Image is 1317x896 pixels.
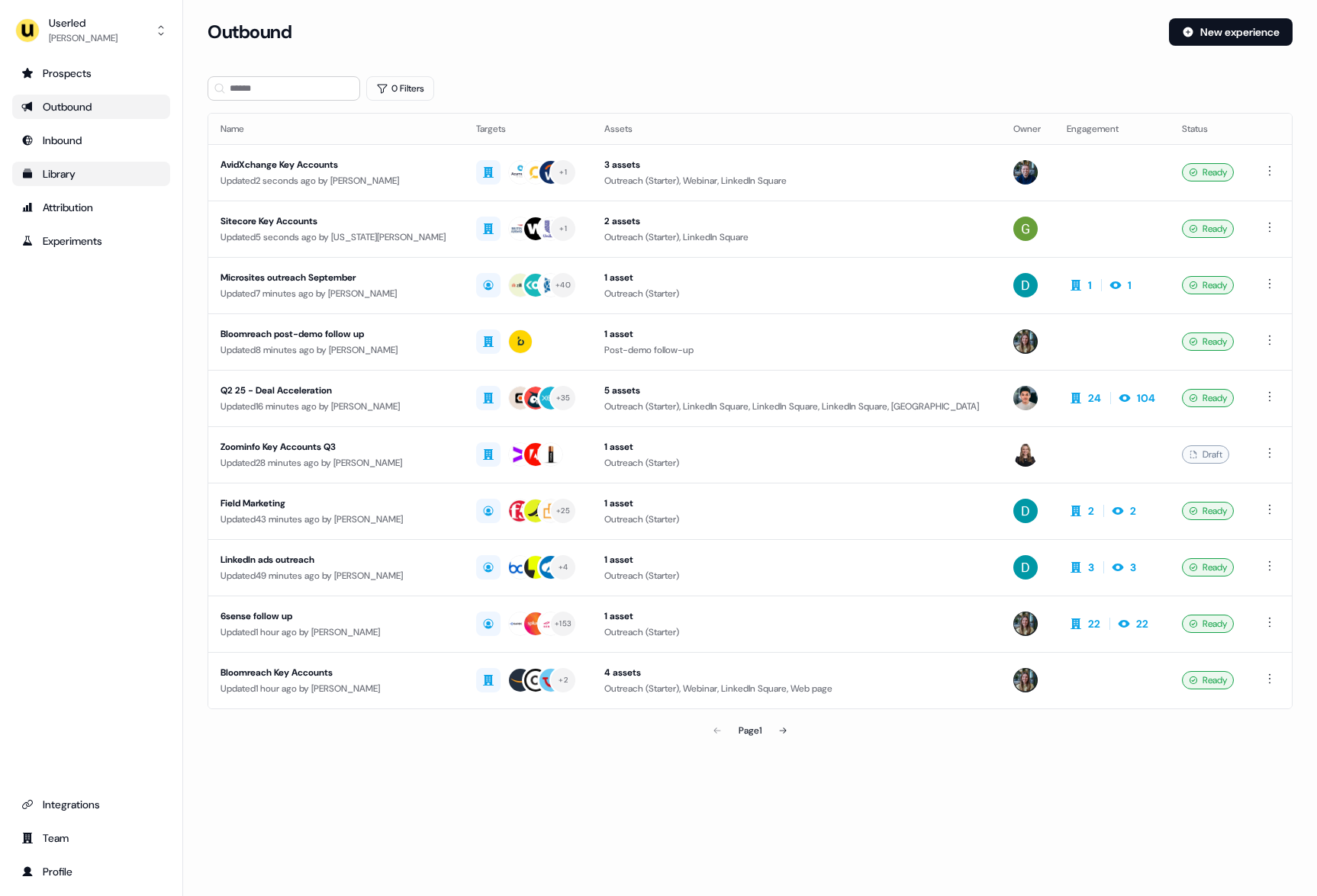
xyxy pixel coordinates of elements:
[1170,114,1248,144] th: Status
[604,399,989,414] div: Outreach (Starter), LinkedIn Square, LinkedIn Square, LinkedIn Square, [GEOGRAPHIC_DATA]
[1001,114,1055,144] th: Owner
[739,723,762,738] div: Page 1
[604,609,989,624] div: 1 asset
[604,568,989,583] div: Outreach (Starter)
[49,31,118,46] div: [PERSON_NAME]
[1013,442,1038,467] img: Geneviève
[21,797,161,812] div: Integrations
[366,76,434,101] button: 0 Filters
[221,625,452,640] div: Updated 1 hour ago by [PERSON_NAME]
[21,830,161,846] div: Team
[604,455,989,470] div: Outreach (Starter)
[21,133,161,148] div: Inbound
[559,165,567,179] div: + 1
[12,195,170,220] a: Go to attribution
[604,439,989,454] div: 1 asset
[604,552,989,567] div: 1 asset
[1055,114,1170,144] th: Engagement
[21,166,161,181] div: Library
[1013,555,1038,580] img: David
[1088,278,1092,293] div: 1
[221,455,452,470] div: Updated 28 minutes ago by [PERSON_NAME]
[604,214,989,229] div: 2 assets
[221,326,452,342] div: Bloomreach post-demo follow up
[1136,616,1148,631] div: 22
[1013,668,1038,692] img: Charlotte
[1182,445,1229,464] div: Draft
[221,609,452,624] div: 6sense follow up
[1182,220,1234,238] div: Ready
[604,681,989,696] div: Outreach (Starter), Webinar, LinkedIn Square, Web page
[1088,390,1101,406] div: 24
[12,162,170,186] a: Go to templates
[221,270,452,285] div: Microsites outreach September
[1130,503,1136,519] div: 2
[604,342,989,358] div: Post-demo follow-up
[1182,502,1234,520] div: Ready
[1182,276,1234,294] div: Ready
[604,157,989,172] div: 3 assets
[555,617,572,631] div: + 153
[221,552,452,567] div: LinkedIn ads outreach
[12,12,170,49] button: Userled[PERSON_NAME]
[221,439,452,454] div: Zoominfo Key Accounts Q3
[12,61,170,85] a: Go to prospects
[1088,560,1094,575] div: 3
[1182,389,1234,407] div: Ready
[21,99,161,114] div: Outbound
[221,173,452,188] div: Updated 2 seconds ago by [PERSON_NAME]
[1013,329,1038,354] img: Charlotte
[221,399,452,414] div: Updated 16 minutes ago by [PERSON_NAME]
[221,383,452,398] div: Q2 25 - Deal Acceleration
[1169,18,1293,46] button: New experience
[604,512,989,527] div: Outreach (Starter)
[221,568,452,583] div: Updated 49 minutes ago by [PERSON_NAME]
[12,95,170,119] a: Go to outbound experience
[12,229,170,253] a: Go to experiments
[221,157,452,172] div: AvidXchange Key Accounts
[592,114,1001,144] th: Assets
[21,233,161,249] div: Experiments
[604,625,989,640] div: Outreach (Starter)
[221,681,452,696] div: Updated 1 hour ago by [PERSON_NAME]
[1182,332,1234,351] div: Ready
[1013,499,1038,523] img: David
[208,21,291,43] h3: Outbound
[1128,278,1132,293] div: 1
[1182,558,1234,576] div: Ready
[221,342,452,358] div: Updated 8 minutes ago by [PERSON_NAME]
[604,665,989,680] div: 4 assets
[12,826,170,850] a: Go to team
[556,504,570,518] div: + 25
[1013,160,1038,185] img: James
[221,512,452,527] div: Updated 43 minutes ago by [PERSON_NAME]
[12,792,170,817] a: Go to integrations
[221,286,452,301] div: Updated 7 minutes ago by [PERSON_NAME]
[21,200,161,215] div: Attribution
[604,230,989,245] div: Outreach (Starter), LinkedIn Square
[221,496,452,511] div: Field Marketing
[21,66,161,81] div: Prospects
[1182,163,1234,181] div: Ready
[1013,386,1038,410] img: Vincent
[1088,616,1100,631] div: 22
[1088,503,1094,519] div: 2
[221,214,452,229] div: Sitecore Key Accounts
[49,15,118,31] div: Userled
[1013,217,1038,241] img: Georgia
[1013,612,1038,636] img: Charlotte
[559,673,568,687] div: + 2
[559,222,567,236] div: + 1
[556,391,571,405] div: + 35
[1182,615,1234,633] div: Ready
[1182,671,1234,689] div: Ready
[208,114,464,144] th: Name
[555,278,571,292] div: + 40
[604,173,989,188] div: Outreach (Starter), Webinar, LinkedIn Square
[464,114,592,144] th: Targets
[1013,273,1038,297] img: David
[221,665,452,680] div: Bloomreach Key Accounts
[604,326,989,342] div: 1 asset
[221,230,452,245] div: Updated 5 seconds ago by [US_STATE][PERSON_NAME]
[604,270,989,285] div: 1 asset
